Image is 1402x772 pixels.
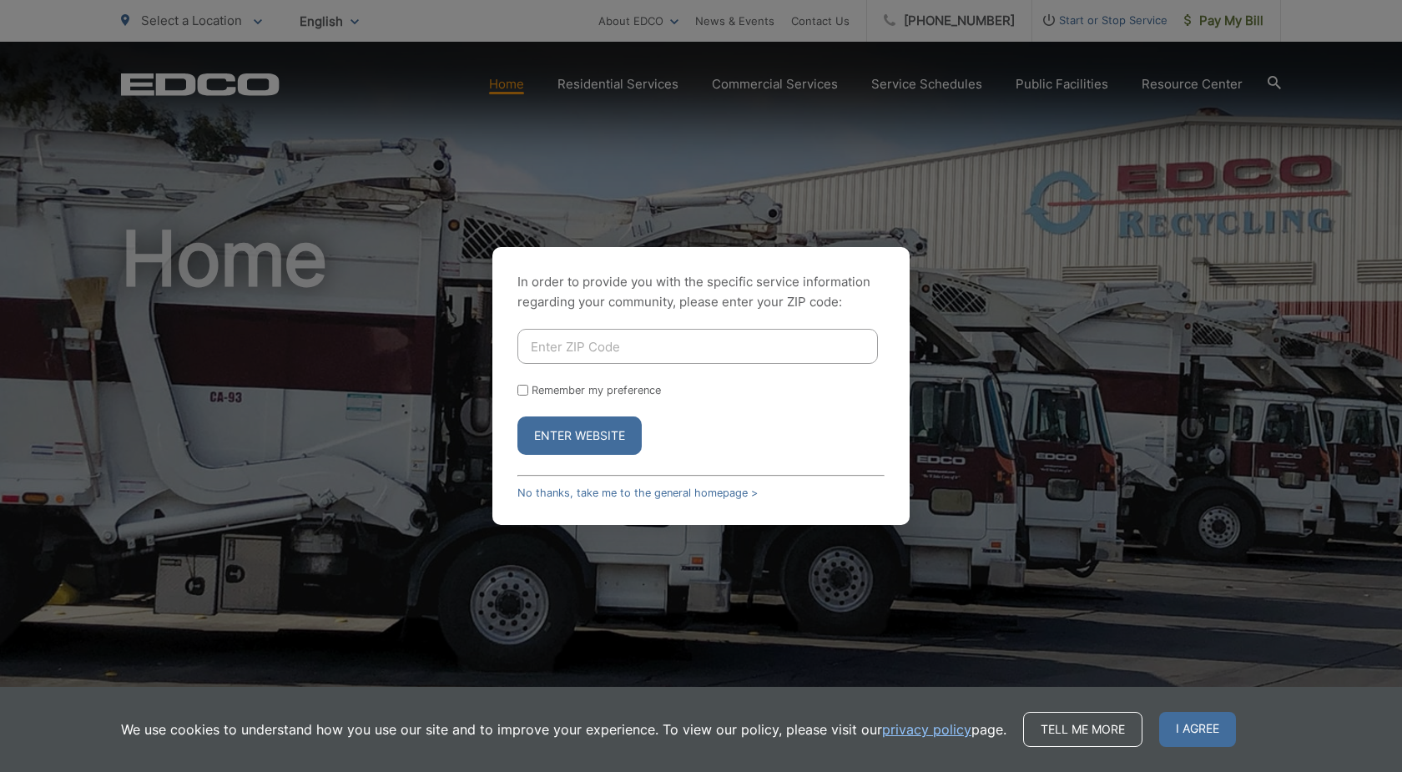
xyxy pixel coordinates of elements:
[517,329,878,364] input: Enter ZIP Code
[517,487,758,499] a: No thanks, take me to the general homepage >
[121,719,1006,739] p: We use cookies to understand how you use our site and to improve your experience. To view our pol...
[517,272,885,312] p: In order to provide you with the specific service information regarding your community, please en...
[1159,712,1236,747] span: I agree
[517,416,642,455] button: Enter Website
[882,719,971,739] a: privacy policy
[1023,712,1142,747] a: Tell me more
[532,384,661,396] label: Remember my preference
